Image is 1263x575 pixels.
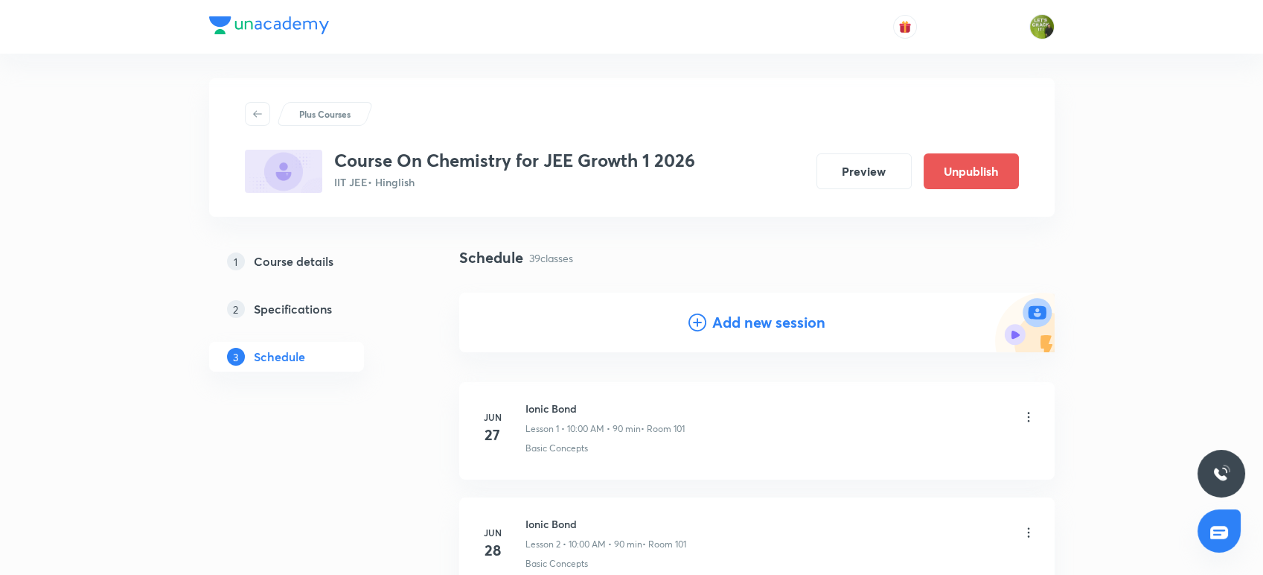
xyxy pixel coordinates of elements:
p: 2 [227,300,245,318]
a: 2Specifications [209,294,412,324]
button: avatar [893,15,917,39]
h6: Jun [478,410,508,424]
img: Company Logo [209,16,329,34]
p: • Room 101 [641,422,685,436]
img: 0366B5F7-30BD-46CD-B150-A771C74CD8E9_plus.png [245,150,322,193]
a: Company Logo [209,16,329,38]
p: Lesson 1 • 10:00 AM • 90 min [525,422,641,436]
h5: Course details [254,252,333,270]
img: ttu [1212,465,1230,483]
p: • Room 101 [642,538,686,551]
img: Add [995,293,1055,352]
button: Unpublish [924,153,1019,189]
p: Basic Concepts [525,442,588,455]
h4: 27 [478,424,508,446]
button: Preview [816,153,912,189]
p: 39 classes [529,250,573,266]
img: avatar [898,20,912,34]
h5: Schedule [254,348,305,366]
p: Plus Courses [299,107,351,121]
img: Gaurav Uppal [1029,14,1055,39]
a: 1Course details [209,247,412,276]
h4: Add new session [712,311,825,334]
h3: Course On Chemistry for JEE Growth 1 2026 [334,150,695,171]
p: IIT JEE • Hinglish [334,174,695,190]
h5: Specifications [254,300,332,318]
p: Basic Concepts [525,557,588,571]
p: 3 [227,348,245,366]
p: Lesson 2 • 10:00 AM • 90 min [525,538,642,551]
p: 1 [227,252,245,270]
h4: Schedule [459,247,523,269]
h6: Ionic Bond [525,401,685,416]
h6: Ionic Bond [525,516,686,532]
h6: Jun [478,526,508,539]
h4: 28 [478,539,508,562]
